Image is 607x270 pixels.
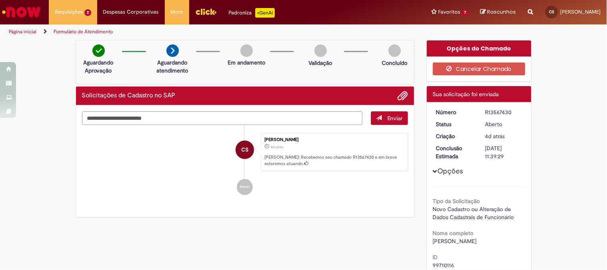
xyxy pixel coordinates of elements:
span: 4d atrás [485,133,505,140]
span: 4d atrás [270,145,283,149]
div: 25/09/2025 15:39:26 [485,132,523,140]
span: CS [241,140,248,159]
span: Rascunhos [487,8,516,16]
div: Padroniza [229,8,275,18]
h2: Solicitações de Cadastro no SAP Histórico de tíquete [82,92,176,99]
button: Enviar [371,111,408,125]
span: CS [549,9,555,14]
p: Em andamento [228,58,265,66]
li: Christiane De Sa [82,133,409,171]
span: [PERSON_NAME] [561,8,601,15]
dt: Status [430,120,479,128]
span: Requisições [55,8,83,16]
dt: Conclusão Estimada [430,144,479,160]
span: 99710116 [433,262,455,269]
span: Favoritos [438,8,460,16]
a: Rascunhos [481,8,516,16]
span: Sua solicitação foi enviada [433,91,499,98]
div: [DATE] 11:39:29 [485,144,523,160]
p: Aguardando atendimento [153,58,192,75]
b: Nome completo [433,230,474,237]
span: [PERSON_NAME] [433,238,477,245]
div: [PERSON_NAME] [264,137,404,142]
ul: Histórico de tíquete [82,125,409,204]
div: Aberto [485,120,523,128]
div: Opções do Chamado [427,40,531,56]
button: Adicionar anexos [398,91,408,101]
textarea: Digite sua mensagem aqui... [82,111,363,125]
dt: Criação [430,132,479,140]
img: ServiceNow [1,4,42,20]
span: 7 [462,9,469,16]
ul: Trilhas de página [6,24,399,39]
span: More [171,8,183,16]
time: 25/09/2025 15:39:26 [485,133,505,140]
span: Enviar [387,115,403,122]
dt: Número [430,108,479,116]
div: R13567430 [485,108,523,116]
button: Cancelar Chamado [433,62,525,75]
time: 25/09/2025 15:39:26 [270,145,283,149]
img: img-circle-grey.png [240,44,253,57]
img: img-circle-grey.png [315,44,327,57]
img: click_logo_yellow_360x200.png [195,6,217,18]
img: arrow-next.png [166,44,179,57]
span: Novo Cadastro ou Alteração de Dados Cadastrais de Funcionário [433,206,514,221]
b: Tipo da Solicitação [433,197,480,205]
p: Validação [309,59,333,67]
img: img-circle-grey.png [389,44,401,57]
a: Página inicial [9,28,36,35]
b: ID [433,254,438,261]
span: 2 [84,9,91,16]
a: Formulário de Atendimento [54,28,113,35]
p: +GenAi [255,8,275,18]
div: Christiane De Sa [236,141,254,159]
p: Aguardando Aprovação [79,58,118,75]
p: [PERSON_NAME]! Recebemos seu chamado R13567430 e em breve estaremos atuando. [264,154,404,167]
span: Despesas Corporativas [103,8,159,16]
p: Concluído [382,59,407,67]
img: check-circle-green.png [92,44,105,57]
